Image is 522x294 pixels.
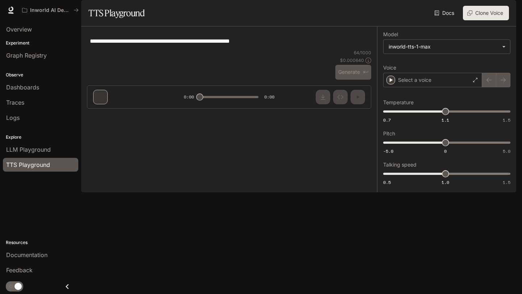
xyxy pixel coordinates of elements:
p: Voice [383,65,396,70]
p: Inworld AI Demos [30,7,71,13]
p: Select a voice [398,76,431,84]
span: 5.0 [503,148,510,154]
span: 0.7 [383,117,391,123]
p: Temperature [383,100,414,105]
p: $ 0.000640 [340,57,364,63]
span: 0.5 [383,179,391,185]
span: 1.1 [442,117,449,123]
div: inworld-tts-1-max [389,43,498,50]
div: inworld-tts-1-max [384,40,510,54]
p: 64 / 1000 [354,50,371,56]
button: All workspaces [19,3,82,17]
span: 0 [444,148,447,154]
p: Talking speed [383,162,417,167]
button: Clone Voice [463,6,509,20]
p: Pitch [383,131,395,136]
span: 1.5 [503,117,510,123]
span: -5.0 [383,148,393,154]
h1: TTS Playground [88,6,145,20]
span: 1.5 [503,179,510,185]
a: Docs [433,6,457,20]
p: Model [383,32,398,37]
span: 1.0 [442,179,449,185]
